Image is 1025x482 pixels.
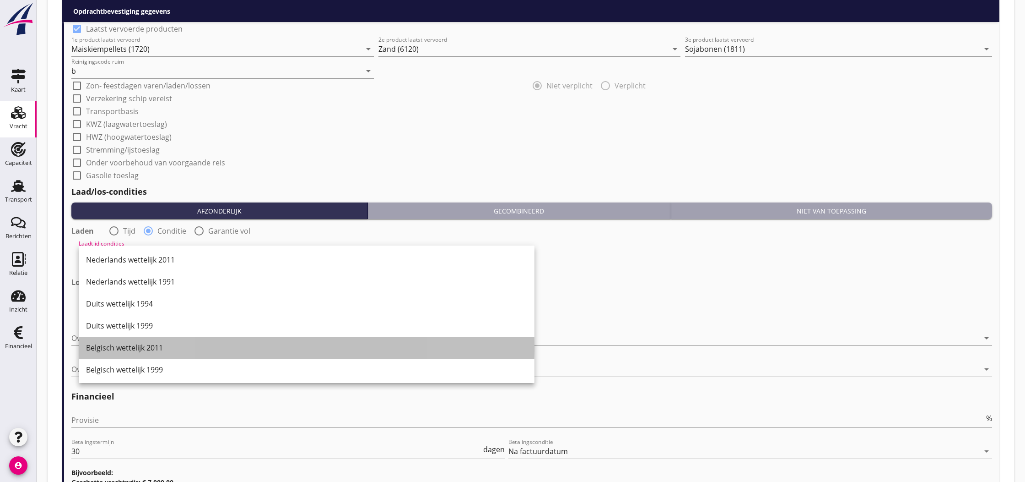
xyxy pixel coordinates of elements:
[157,226,186,236] label: Conditie
[9,456,27,475] i: account_circle
[674,206,988,216] div: Niet van toepassing
[981,446,992,457] i: arrow_drop_down
[86,254,527,265] div: Nederlands wettelijk 2011
[86,320,527,331] div: Duits wettelijk 1999
[92,11,228,21] label: Voortvarend besparen certificaat (EICB)
[86,81,210,90] label: Zon- feestdagen varen/laden/lossen
[86,107,139,116] label: Transportbasis
[71,444,481,459] input: Betalingstermijn
[71,64,361,78] input: Reinigingscode ruim
[669,44,680,55] i: arrow_drop_down
[208,226,250,236] label: Garantie vol
[71,468,992,477] h3: Bijvoorbeeld:
[86,145,160,154] label: Stremming/ijstoeslag
[86,276,527,287] div: Nederlands wettelijk 1991
[372,206,666,216] div: Gecombineerd
[71,42,361,56] input: 1e product laatst vervoerd
[71,413,984,427] input: Provisie
[363,66,374,77] i: arrow_drop_down
[86,171,139,180] label: Gasolie toeslag
[363,44,374,55] i: arrow_drop_down
[481,446,505,453] div: dagen
[378,42,668,56] input: 2e product laatst vervoerd
[984,415,992,422] div: %
[86,342,527,353] div: Belgisch wettelijk 2011
[71,226,94,236] strong: Laden
[5,343,32,349] div: Financieel
[368,203,670,219] button: Gecombineerd
[71,186,992,198] h2: Laad/los-condities
[5,160,32,166] div: Capaciteit
[508,447,568,455] div: Na factuurdatum
[86,94,172,103] label: Verzekering schip vereist
[5,233,32,239] div: Berichten
[9,307,27,312] div: Inzicht
[86,120,167,129] label: KWZ (laagwatertoeslag)
[86,298,527,309] div: Duits wettelijk 1994
[671,203,992,219] button: Niet van toepassing
[981,333,992,344] i: arrow_drop_down
[981,364,992,375] i: arrow_drop_down
[9,270,27,276] div: Relatie
[71,390,992,403] h2: Financieel
[86,132,172,142] label: HWZ (hoogwatertoeslag)
[75,206,364,216] div: Afzonderlijk
[11,87,26,93] div: Kaart
[10,123,27,129] div: Vracht
[2,2,35,36] img: logo-small.a267ee39.svg
[86,24,183,33] label: Laatst vervoerde producten
[71,278,97,287] strong: Lossen
[981,44,992,55] i: arrow_drop_down
[86,158,225,167] label: Onder voorbehoud van voorgaande reis
[685,42,979,56] input: 3e product laatst vervoerd
[71,203,368,219] button: Afzonderlijk
[123,226,135,236] label: Tijd
[86,364,527,375] div: Belgisch wettelijk 1999
[5,197,32,203] div: Transport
